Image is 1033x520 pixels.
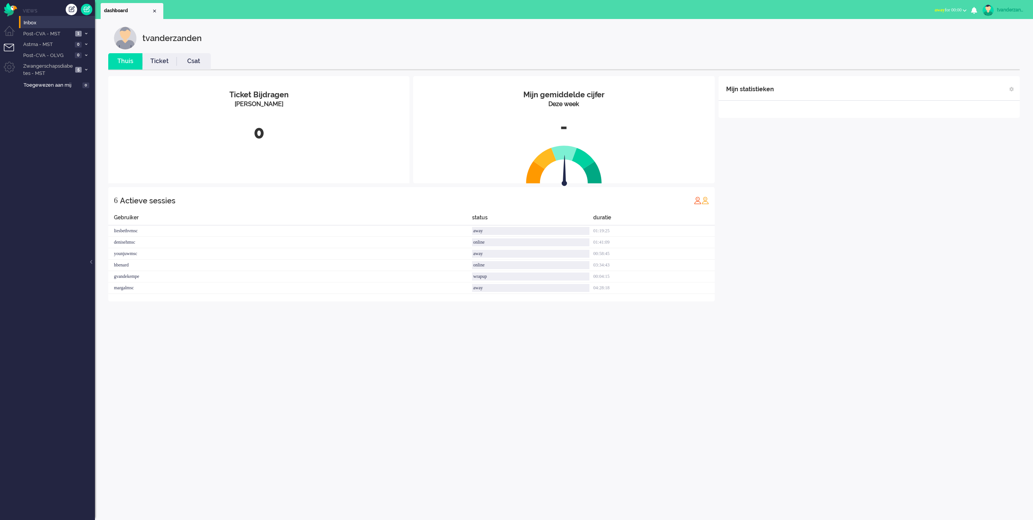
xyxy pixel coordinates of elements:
[694,197,701,204] img: profile_red.svg
[593,248,714,260] div: 00:58:45
[930,5,971,16] button: awayfor 00:00
[472,214,593,225] div: status
[114,100,404,109] div: [PERSON_NAME]
[472,284,589,292] div: away
[104,8,152,14] span: dashboard
[142,53,177,70] li: Ticket
[4,5,17,11] a: Omnidesk
[701,197,709,204] img: profile_orange.svg
[930,2,971,19] li: awayfor 00:00
[4,62,21,79] li: Admin menu
[472,238,589,246] div: online
[114,193,118,208] div: 6
[142,57,177,66] a: Ticket
[108,57,142,66] a: Thuis
[4,44,21,61] li: Tickets menu
[419,100,709,109] div: Deze week
[120,193,175,208] div: Actieve sessies
[997,6,1025,14] div: tvanderzanden
[108,260,472,271] div: hbenard
[419,89,709,100] div: Mijn gemiddelde cijfer
[101,3,163,19] li: Dashboard
[4,26,21,43] li: Dashboard menu
[472,227,589,235] div: away
[935,7,962,13] span: for 00:00
[472,250,589,258] div: away
[24,19,95,27] span: Inbox
[593,237,714,248] div: 01:41:09
[472,273,589,281] div: wrapup
[152,8,158,14] div: Close tab
[177,57,211,66] a: Csat
[114,120,404,145] div: 0
[75,52,82,58] span: 0
[526,145,602,184] img: semi_circle.svg
[472,261,589,269] div: online
[108,225,472,237] div: liesbethvmsc
[108,214,472,225] div: Gebruiker
[108,248,472,260] div: younjuwmsc
[4,3,17,16] img: flow_omnibird.svg
[982,5,994,16] img: avatar
[114,89,404,100] div: Ticket Bijdragen
[142,27,202,49] div: tvanderzanden
[108,271,472,282] div: gvandekempe
[548,155,581,188] img: arrow.svg
[22,81,95,89] a: Toegewezen aan mij 0
[75,67,82,73] span: 5
[75,42,82,48] span: 0
[593,282,714,294] div: 04:28:18
[22,52,73,59] span: Post-CVA - OLVG
[114,27,137,49] img: customer.svg
[726,82,774,97] div: Mijn statistieken
[981,5,1025,16] a: tvanderzanden
[24,82,80,89] span: Toegewezen aan mij
[22,18,95,27] a: Inbox
[593,225,714,237] div: 01:19:25
[82,82,89,88] span: 0
[108,53,142,70] li: Thuis
[66,4,77,15] div: Creëer ticket
[935,7,945,13] span: away
[75,31,82,36] span: 1
[22,63,73,77] span: Zwangerschapsdiabetes - MST
[23,8,95,14] li: Views
[81,4,92,15] a: Quick Ticket
[593,214,714,225] div: duratie
[108,237,472,248] div: denisehmsc
[22,30,73,38] span: Post-CVA - MST
[419,114,709,140] div: -
[108,282,472,294] div: margalmsc
[593,260,714,271] div: 03:34:43
[593,271,714,282] div: 00:04:15
[177,53,211,70] li: Csat
[22,41,73,48] span: Astma - MST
